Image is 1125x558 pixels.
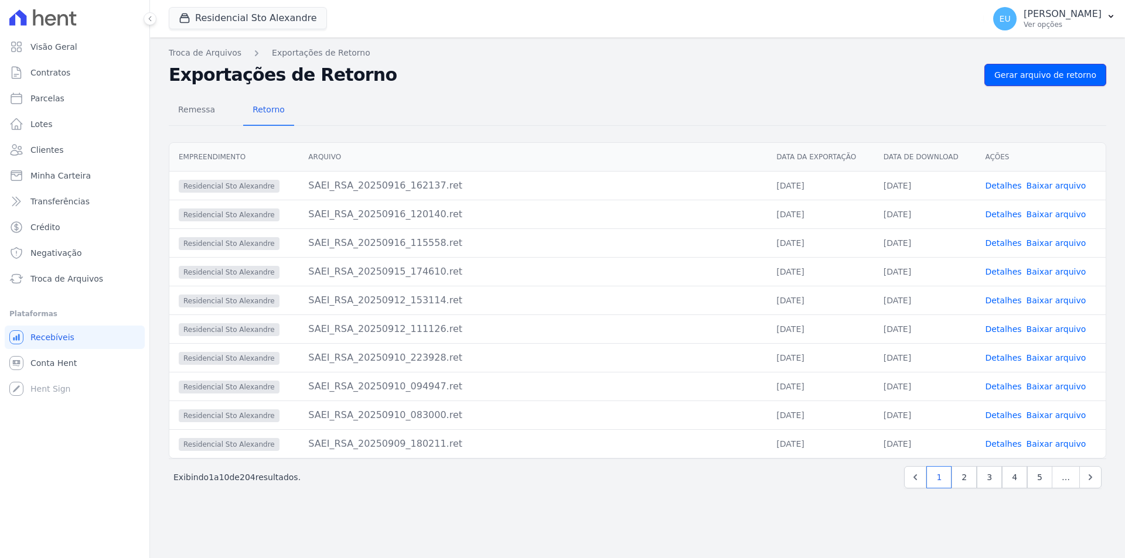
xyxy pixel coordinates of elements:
span: Transferências [30,196,90,207]
a: Remessa [169,95,224,126]
td: [DATE] [767,286,874,314]
a: Baixar arquivo [1027,267,1086,276]
span: Crédito [30,221,60,233]
td: [DATE] [874,286,976,314]
span: Negativação [30,247,82,259]
th: Data de Download [874,143,976,172]
th: Ações [976,143,1106,172]
span: … [1052,466,1080,488]
a: Baixar arquivo [1027,296,1086,305]
span: 204 [240,473,255,482]
td: [DATE] [767,314,874,343]
p: [PERSON_NAME] [1024,8,1102,20]
a: Parcelas [5,87,145,110]
td: [DATE] [874,429,976,458]
a: Retorno [243,95,294,126]
td: [DATE] [874,400,976,429]
td: [DATE] [767,429,874,458]
span: 1 [209,473,214,482]
div: SAEI_RSA_20250910_223928.ret [308,351,758,365]
td: [DATE] [874,171,976,200]
span: Residencial Sto Alexandre [179,180,279,193]
a: Troca de Arquivos [169,47,241,59]
a: Recebíveis [5,326,145,349]
button: Residencial Sto Alexandre [169,7,327,29]
div: SAEI_RSA_20250916_115558.ret [308,236,758,250]
span: Contratos [30,67,70,78]
span: Minha Carteira [30,170,91,182]
a: Detalhes [985,324,1021,334]
button: EU [PERSON_NAME] Ver opções [984,2,1125,35]
td: [DATE] [874,257,976,286]
a: Detalhes [985,439,1021,449]
a: Contratos [5,61,145,84]
a: Detalhes [985,238,1021,248]
span: Residencial Sto Alexandre [179,208,279,221]
span: Visão Geral [30,41,77,53]
a: Baixar arquivo [1027,181,1086,190]
span: Clientes [30,144,63,156]
td: [DATE] [767,343,874,372]
td: [DATE] [767,200,874,228]
th: Data da Exportação [767,143,874,172]
span: Retorno [246,98,292,121]
a: 2 [952,466,977,488]
div: SAEI_RSA_20250910_094947.ret [308,379,758,393]
h2: Exportações de Retorno [169,64,975,85]
a: 3 [977,466,1002,488]
a: Minha Carteira [5,164,145,187]
a: Detalhes [985,382,1021,391]
span: Residencial Sto Alexandre [179,323,279,336]
div: SAEI_RSA_20250916_120140.ret [308,207,758,221]
span: Remessa [171,98,222,121]
nav: Tab selector [169,95,294,126]
a: Baixar arquivo [1027,210,1086,219]
span: Residencial Sto Alexandre [179,409,279,422]
a: Troca de Arquivos [5,267,145,290]
td: [DATE] [767,171,874,200]
span: Gerar arquivo de retorno [994,69,1096,81]
span: Residencial Sto Alexandre [179,381,279,393]
td: [DATE] [874,343,976,372]
a: Detalhes [985,267,1021,276]
a: 4 [1002,466,1027,488]
a: Previous [904,466,926,488]
td: [DATE] [874,228,976,257]
a: Baixar arquivo [1027,353,1086,362]
a: Detalhes [985,296,1021,305]
a: Visão Geral [5,35,145,59]
td: [DATE] [767,257,874,286]
div: SAEI_RSA_20250910_083000.ret [308,408,758,422]
a: Exportações de Retorno [272,47,370,59]
td: [DATE] [874,200,976,228]
div: SAEI_RSA_20250916_162137.ret [308,179,758,193]
th: Empreendimento [169,143,299,172]
span: 10 [219,473,230,482]
span: Lotes [30,118,53,130]
a: Crédito [5,215,145,239]
span: Residencial Sto Alexandre [179,438,279,451]
span: EU [1000,15,1011,23]
p: Ver opções [1024,20,1102,29]
div: Plataformas [9,307,140,321]
th: Arquivo [299,143,767,172]
span: Recebíveis [30,331,74,343]
p: Exibindo a de resultados. [173,471,301,483]
a: Gerar arquivo de retorno [984,64,1106,86]
a: Baixar arquivo [1027,238,1086,248]
div: SAEI_RSA_20250912_111126.ret [308,322,758,336]
span: Residencial Sto Alexandre [179,352,279,365]
td: [DATE] [874,372,976,400]
a: Transferências [5,190,145,213]
nav: Breadcrumb [169,47,1106,59]
td: [DATE] [767,400,874,429]
a: Detalhes [985,181,1021,190]
a: Detalhes [985,353,1021,362]
span: Conta Hent [30,357,77,369]
span: Residencial Sto Alexandre [179,237,279,250]
a: Baixar arquivo [1027,410,1086,420]
div: SAEI_RSA_20250915_174610.ret [308,265,758,279]
a: Next [1079,466,1102,488]
span: Troca de Arquivos [30,273,103,285]
a: Lotes [5,112,145,136]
